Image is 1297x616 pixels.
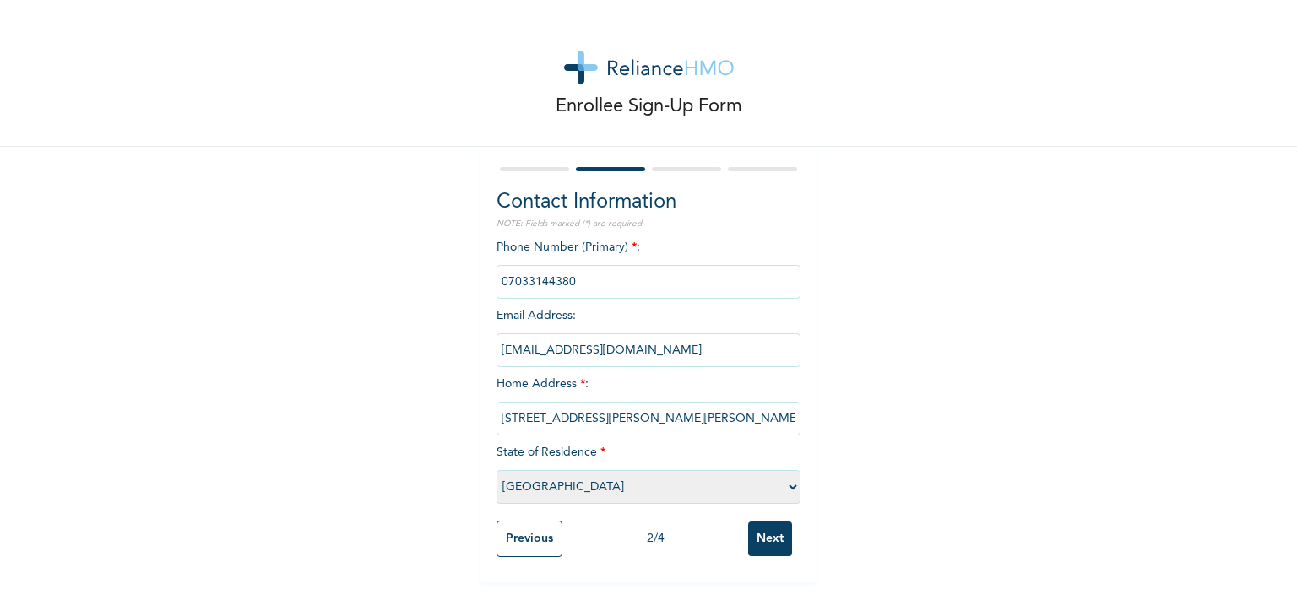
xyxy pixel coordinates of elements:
p: NOTE: Fields marked (*) are required [497,218,800,230]
span: Phone Number (Primary) : [497,241,800,288]
span: Email Address : [497,310,800,356]
input: Enter home address [497,402,800,435]
input: Previous [497,521,562,557]
img: logo [564,51,734,84]
span: State of Residence [497,446,800,493]
div: 2 / 4 [562,530,748,548]
input: Next [748,521,792,556]
span: Home Address : [497,378,800,424]
input: Enter email Address [497,333,800,367]
h2: Contact Information [497,187,800,218]
input: Enter Primary Phone Number [497,265,800,299]
p: Enrollee Sign-Up Form [556,93,742,121]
